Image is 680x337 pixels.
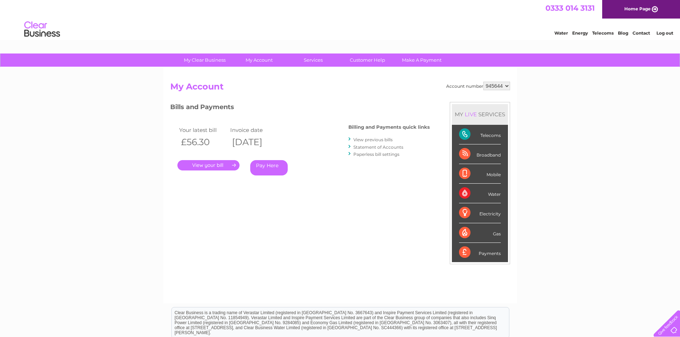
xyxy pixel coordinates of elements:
[554,30,568,36] a: Water
[459,144,501,164] div: Broadband
[572,30,588,36] a: Energy
[353,152,399,157] a: Paperless bill settings
[656,30,673,36] a: Log out
[170,82,510,95] h2: My Account
[459,203,501,223] div: Electricity
[175,53,234,67] a: My Clear Business
[459,125,501,144] div: Telecoms
[633,30,650,36] a: Contact
[459,243,501,262] div: Payments
[338,53,397,67] a: Customer Help
[170,102,430,114] h3: Bills and Payments
[618,30,628,36] a: Blog
[348,124,430,130] h4: Billing and Payments quick links
[172,4,509,35] div: Clear Business is a trading name of Verastar Limited (registered in [GEOGRAPHIC_DATA] No. 3667643...
[353,144,403,150] a: Statement of Accounts
[284,53,343,67] a: Services
[177,125,229,135] td: Your latest bill
[459,164,501,184] div: Mobile
[177,135,229,149] th: £56.30
[459,184,501,203] div: Water
[24,19,60,40] img: logo.png
[452,104,508,124] div: MY SERVICES
[228,135,280,149] th: [DATE]
[392,53,451,67] a: Make A Payment
[228,125,280,135] td: Invoice date
[353,137,393,142] a: View previous bills
[545,4,595,12] a: 0333 014 3131
[463,111,478,118] div: LIVE
[177,160,240,170] a: .
[459,223,501,243] div: Gas
[446,82,510,90] div: Account number
[230,53,288,67] a: My Account
[250,160,288,175] a: Pay Here
[592,30,614,36] a: Telecoms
